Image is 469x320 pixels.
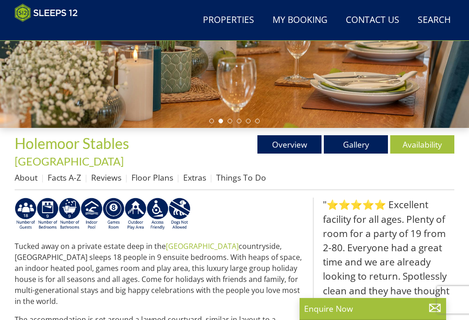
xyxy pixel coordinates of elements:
[169,198,191,231] img: AD_4nXfkFtrpaXUtUFzPNUuRY6lw1_AXVJtVz-U2ei5YX5aGQiUrqNXS9iwbJN5FWUDjNILFFLOXd6gEz37UJtgCcJbKwxVV0...
[166,241,239,251] a: [GEOGRAPHIC_DATA]
[342,10,403,31] a: Contact Us
[15,154,124,168] a: [GEOGRAPHIC_DATA]
[103,198,125,231] img: AD_4nXdrZMsjcYNLGsKuA84hRzvIbesVCpXJ0qqnwZoX5ch9Zjv73tWe4fnFRs2gJ9dSiUubhZXckSJX_mqrZBmYExREIfryF...
[15,134,129,152] span: Holemoor Stables
[125,198,147,231] img: AD_4nXfjdDqPkGBf7Vpi6H87bmAUe5GYCbodrAbU4sf37YN55BCjSXGx5ZgBV7Vb9EJZsXiNVuyAiuJUB3WVt-w9eJ0vaBcHg...
[15,138,136,167] span: -
[183,172,206,183] a: Extras
[15,134,132,152] a: Holemoor Stables
[59,198,81,231] img: AD_4nXdNNhDnNo5Ltp-JKApXeS-B9UXFSflmC9XrHqwORfFuIIFT8mYvWewSCPjO6H-v39DWqwH3mlMVlF5P0YBiKQo-2ozzc...
[37,198,59,231] img: AD_4nXfxdp9-ar7lJtQ3sAzjfX3BR-WdYDCFfl5f_AyIyphIVEbaZCf_Kkm90yfptvH4rQAVhK4NIMTkQ2SWgUIfsuIpIqOkJ...
[147,198,169,231] img: AD_4nXe3VD57-M2p5iq4fHgs6WJFzKj8B0b3RcPFe5LKK9rgeZlFmFoaMJPsJOOJzc7Q6RMFEqsjIZ5qfEJu1txG3QLmI_2ZW...
[304,303,442,314] p: Enquire Now
[199,10,258,31] a: Properties
[15,198,37,231] img: AD_4nXf-8oxCLiO1v-Tx8_Zqu38Rt-EzaILLjxB59jX5GOj3IkRX8Ys0koo7r9yizahOh2Z6poEkKUxS9Hr5pvbrFaqaIpgW6...
[48,172,81,183] a: Facts A-Z
[257,135,322,154] a: Overview
[414,10,454,31] a: Search
[216,172,266,183] a: Things To Do
[324,135,388,154] a: Gallery
[15,172,38,183] a: About
[81,198,103,231] img: AD_4nXei2dp4L7_L8OvME76Xy1PUX32_NMHbHVSts-g-ZAVb8bILrMcUKZI2vRNdEqfWP017x6NFeUMZMqnp0JYknAB97-jDN...
[10,28,106,35] iframe: Customer reviews powered by Trustpilot
[390,135,454,154] a: Availability
[91,172,121,183] a: Reviews
[15,241,305,307] p: Tucked away on a private estate deep in the countryside, [GEOGRAPHIC_DATA] sleeps 18 people in 9 ...
[15,4,78,22] img: Sleeps 12
[131,172,173,183] a: Floor Plans
[269,10,331,31] a: My Booking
